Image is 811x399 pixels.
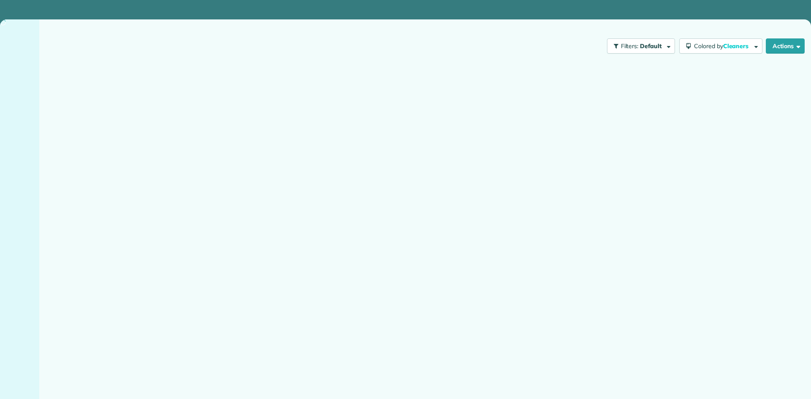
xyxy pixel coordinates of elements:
span: Default [640,42,662,50]
button: Filters: Default [607,38,675,54]
span: Cleaners [723,42,750,50]
a: Filters: Default [603,38,675,54]
span: Colored by [694,42,751,50]
span: Filters: [621,42,639,50]
button: Colored byCleaners [679,38,762,54]
button: Actions [766,38,805,54]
